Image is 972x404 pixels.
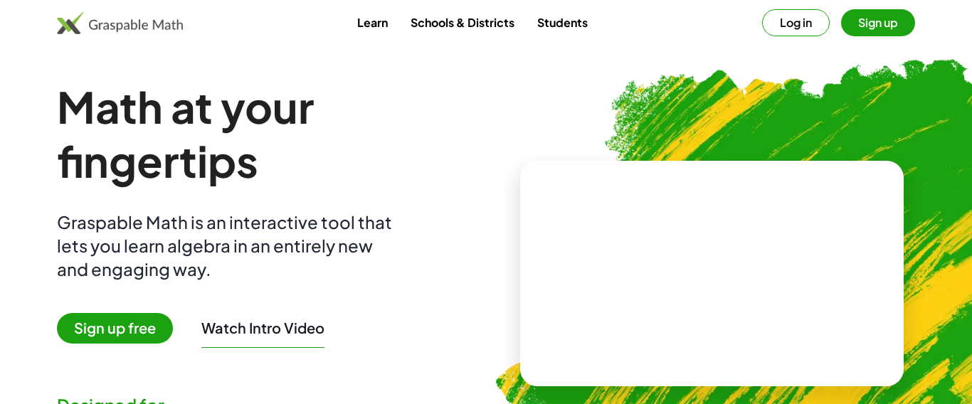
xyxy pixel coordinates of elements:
video: What is this? This is dynamic math notation. Dynamic math notation plays a central role in how Gr... [606,220,819,327]
button: Sign up [841,9,915,36]
a: Schools & Districts [399,9,526,36]
a: Students [526,9,599,36]
div: Graspable Math is an interactive tool that lets you learn algebra in an entirely new and engaging... [57,211,398,281]
button: Log in [762,9,830,36]
h1: Math at your fingertips [57,80,463,188]
a: Learn [346,9,399,36]
span: Sign up free [57,313,173,344]
button: Watch Intro Video [201,319,324,337]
